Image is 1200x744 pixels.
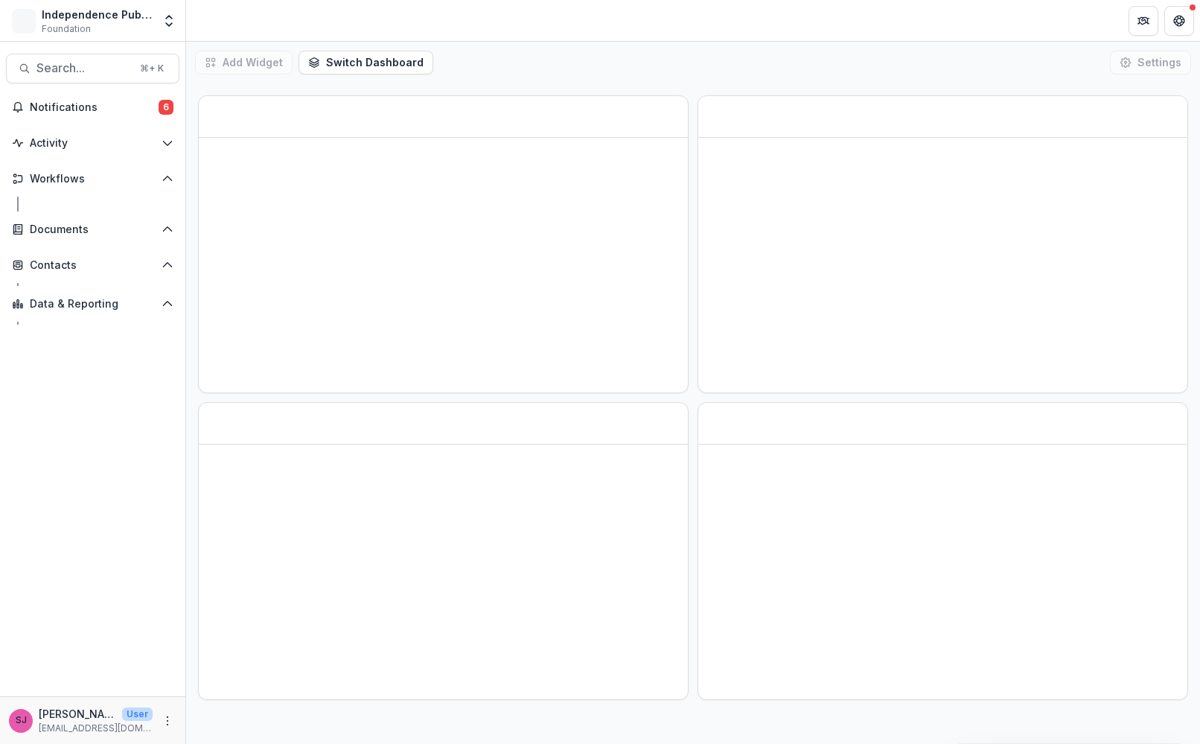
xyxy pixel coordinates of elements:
button: Partners [1129,6,1158,36]
button: Switch Dashboard [299,51,433,74]
span: Contacts [30,259,156,272]
button: Open entity switcher [159,6,179,36]
button: Open Workflows [6,167,179,191]
span: 6 [159,100,173,115]
button: Search... [6,54,179,83]
div: ⌘ + K [137,60,167,77]
button: Notifications6 [6,95,179,119]
span: Foundation [42,22,91,36]
button: Open Activity [6,131,179,155]
div: Independence Public Media Foundation [42,7,153,22]
button: Open Data & Reporting [6,292,179,316]
span: Data & Reporting [30,298,156,311]
p: User [122,708,153,721]
p: [EMAIL_ADDRESS][DOMAIN_NAME] [39,722,153,735]
button: More [159,712,176,730]
span: Workflows [30,173,156,185]
span: Notifications [30,101,159,114]
button: Settings [1110,51,1191,74]
span: Search... [36,61,131,75]
button: Add Widget [195,51,293,74]
p: [PERSON_NAME] [39,706,116,722]
button: Get Help [1164,6,1194,36]
div: Samíl Jimenez-Magdaleno [16,716,27,725]
button: Open Contacts [6,253,179,277]
nav: breadcrumb [192,10,255,31]
span: Activity [30,137,156,150]
button: Open Documents [6,217,179,241]
span: Documents [30,223,156,236]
